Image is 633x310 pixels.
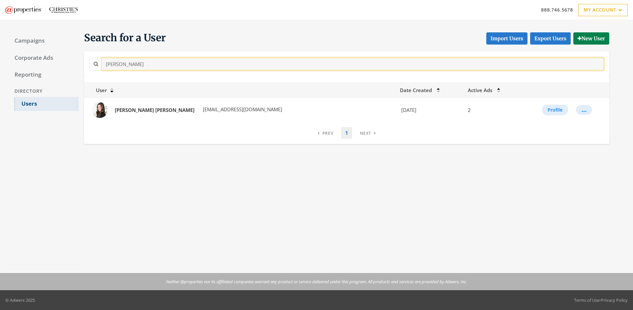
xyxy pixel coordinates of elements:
[486,32,527,45] button: Import Users
[8,85,79,97] div: Directory
[576,105,592,115] button: ...
[94,61,98,66] i: Search for a name or email address
[8,68,79,82] a: Reporting
[110,104,199,116] a: [PERSON_NAME] [PERSON_NAME]
[468,87,492,93] span: Active Ads
[464,98,520,122] td: 2
[155,107,195,113] strong: [PERSON_NAME]
[573,32,609,45] button: New User
[102,58,604,70] input: Search for a name or email address
[574,297,628,303] div: •
[84,31,166,45] span: Search for a User
[542,105,568,115] button: Profile
[115,107,154,113] strong: [PERSON_NAME]
[541,6,573,13] a: 888.746.5678
[314,127,380,139] nav: pagination
[582,110,587,110] div: ...
[400,87,432,93] span: Date Created
[396,98,464,122] td: [DATE]
[5,297,35,303] p: © Adwerx 2025
[8,34,79,48] a: Campaigns
[574,297,599,303] a: Terms of Use
[578,4,628,16] a: My Account
[88,87,107,93] span: User
[201,106,282,113] span: [EMAIL_ADDRESS][DOMAIN_NAME]
[601,297,628,303] a: Privacy Policy
[8,51,79,65] a: Corporate Ads
[530,32,571,45] a: Export Users
[15,97,79,111] a: Users
[5,6,78,14] img: Adwerx
[166,278,467,285] p: Neither @properties nor its affiliated companies warrant any product or service delivered under t...
[92,102,108,118] img: Nicole Dahl profile
[341,127,352,139] a: 1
